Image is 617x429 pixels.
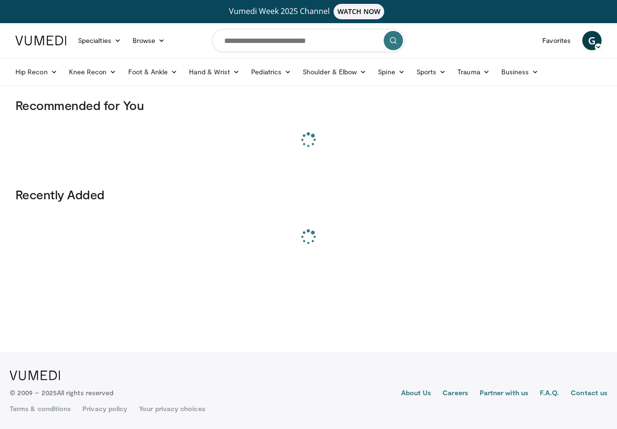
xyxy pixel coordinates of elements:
a: Contact us [571,388,607,400]
input: Search topics, interventions [212,29,405,52]
a: About Us [401,388,431,400]
a: Terms & conditions [10,404,71,414]
a: Vumedi Week 2025 ChannelWATCH NOW [17,4,600,19]
a: Pediatrics [245,62,297,82]
a: Business [496,62,545,82]
a: Your privacy choices [139,404,205,414]
a: F.A.Q. [540,388,559,400]
a: G [582,31,602,50]
a: Privacy policy [82,404,127,414]
a: Favorites [537,31,577,50]
a: Foot & Ankle [122,62,184,82]
img: VuMedi Logo [15,36,67,45]
a: Shoulder & Elbow [297,62,372,82]
a: Trauma [452,62,496,82]
img: VuMedi Logo [10,371,60,380]
a: Hip Recon [10,62,63,82]
a: Knee Recon [63,62,122,82]
a: Hand & Wrist [183,62,245,82]
a: Careers [443,388,468,400]
span: WATCH NOW [334,4,385,19]
h3: Recommended for You [15,97,602,113]
a: Partner with us [480,388,528,400]
a: Spine [372,62,410,82]
a: Browse [127,31,171,50]
span: All rights reserved [57,388,113,397]
p: © 2009 – 2025 [10,388,113,398]
a: Sports [411,62,452,82]
a: Specialties [72,31,127,50]
h3: Recently Added [15,187,602,202]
